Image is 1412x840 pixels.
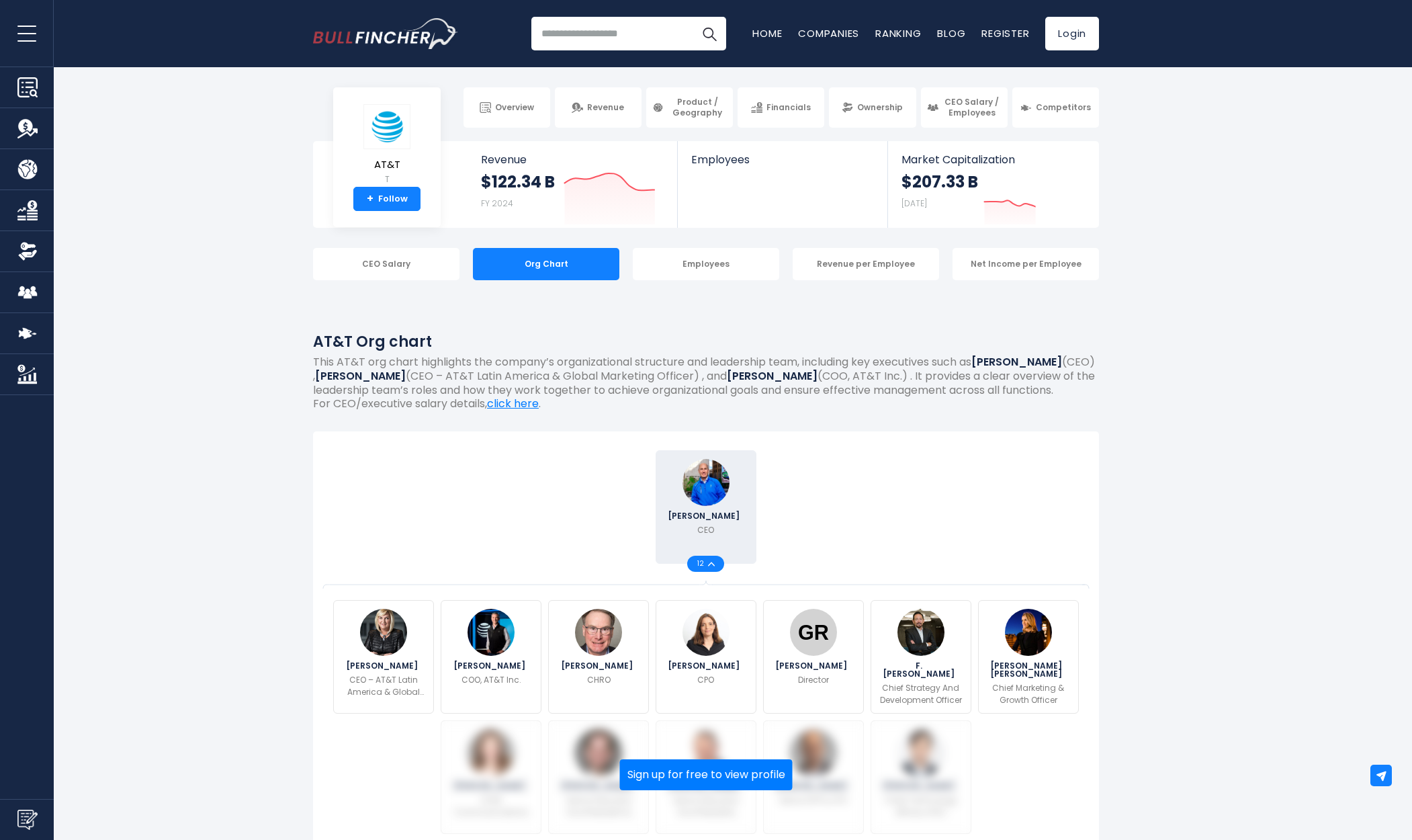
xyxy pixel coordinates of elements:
[656,720,756,834] a: Ed Gillespie [PERSON_NAME] Senior Executive Vice President, External and Legislative Affairs
[453,662,529,670] span: [PERSON_NAME]
[678,141,887,189] a: Employees
[646,87,733,128] a: Product / Geography
[829,87,916,128] a: Ownership
[346,662,422,670] span: [PERSON_NAME]
[620,759,793,790] button: Sign up for free to view profile
[17,241,38,261] img: Ownership
[481,198,513,209] small: FY 2024
[668,782,744,790] span: [PERSON_NAME]
[981,26,1029,40] a: Register
[656,450,756,564] a: John Stankey [PERSON_NAME] CEO 12
[883,782,959,790] span: [PERSON_NAME]
[548,600,649,714] a: Keith Jackson [PERSON_NAME] CHRO
[738,87,824,128] a: Financials
[664,794,748,818] p: Senior Executive Vice President, External and Legislative Affairs
[441,720,541,834] a: Krista Pilot [PERSON_NAME] Chief Communications Officer
[879,794,963,818] p: Chief Technology Officer, AT&T Services, Inc.
[360,609,407,656] img: Lori Lee
[461,674,521,686] p: COO, AT&T Inc.
[798,26,859,40] a: Companies
[1036,102,1091,113] span: Competitors
[978,600,1079,714] a: Kellyn Smith Kenny [PERSON_NAME] [PERSON_NAME] Chief Marketing & Growth Officer
[1012,87,1099,128] a: Competitors
[575,729,622,776] img: David R. McAtee II
[871,600,971,714] a: F. Thaddeus Arroyo F. [PERSON_NAME] Chief Strategy And Development Officer
[464,87,550,128] a: Overview
[693,17,726,50] button: Search
[953,248,1099,280] div: Net Income per Employee
[798,674,829,686] p: Director
[313,355,1099,397] p: This AT&T org chart highlights the company’s organizational structure and leadership team, includ...
[779,794,847,806] p: Senior EVP & CFO
[901,198,927,209] small: [DATE]
[793,248,939,280] div: Revenue per Employee
[587,102,624,113] span: Revenue
[548,720,649,834] a: David R. McAtee II [PERSON_NAME] Senior Executive Vice President & General Counsel
[473,248,619,280] div: Org Chart
[468,141,678,228] a: Revenue $122.34 B FY 2024
[682,609,730,656] img: Michal Frenkel
[790,729,837,776] img: Pascal Desroches
[495,102,534,113] span: Overview
[353,187,421,211] a: +Follow
[937,26,965,40] a: Blog
[942,97,1002,118] span: CEO Salary / Employees
[453,782,529,790] span: [PERSON_NAME]
[901,153,1084,166] span: Market Capitalization
[561,782,637,790] span: [PERSON_NAME]
[481,153,664,166] span: Revenue
[879,682,963,706] p: Chief Strategy And Development Officer
[875,26,921,40] a: Ranking
[587,674,611,686] p: CHRO
[313,18,458,49] img: Bullfincher logo
[561,662,637,670] span: [PERSON_NAME]
[871,720,971,834] a: Jeremy Legg [PERSON_NAME] Chief Technology Officer, AT&T Services, Inc.
[888,141,1098,228] a: Market Capitalization $207.33 B [DATE]
[313,397,1099,411] p: For CEO/executive salary details, .
[555,87,642,128] a: Revenue
[987,682,1070,706] p: Chief Marketing & Growth Officer
[971,354,1062,370] b: [PERSON_NAME]
[668,662,744,670] span: [PERSON_NAME]
[790,609,837,656] img: Gopalan Ramanujam
[987,662,1070,678] span: [PERSON_NAME] [PERSON_NAME]
[697,674,714,686] p: CPO
[1005,609,1052,656] img: Kellyn Smith Kenny
[691,153,873,166] span: Employees
[313,18,457,49] a: Go to homepage
[1045,17,1099,50] a: Login
[449,794,533,818] p: Chief Communications Officer
[315,368,406,384] b: [PERSON_NAME]
[763,600,864,714] a: Gopalan Ramanujam [PERSON_NAME] Director
[921,87,1008,128] a: CEO Salary / Employees
[879,662,963,678] span: F. [PERSON_NAME]
[766,102,811,113] span: Financials
[668,97,727,118] span: Product / Geography
[557,794,640,818] p: Senior Executive Vice President & General Counsel
[441,600,541,714] a: Jeff McElfresh [PERSON_NAME] COO, AT&T Inc.
[727,368,818,384] b: [PERSON_NAME]
[857,102,903,113] span: Ownership
[897,729,944,776] img: Jeremy Legg
[468,729,515,776] img: Krista Pilot
[481,171,555,192] strong: $122.34 B
[775,662,851,670] span: [PERSON_NAME]
[682,729,730,776] img: Ed Gillespie
[575,609,622,656] img: Keith Jackson
[656,600,756,714] a: Michal Frenkel [PERSON_NAME] CPO
[697,524,714,536] p: CEO
[313,248,459,280] div: CEO Salary
[633,248,779,280] div: Employees
[363,159,410,171] span: AT&T
[487,396,539,411] a: click here
[313,331,1099,353] h1: AT&T Org chart
[342,674,425,698] p: CEO – AT&T Latin America & Global Marketing Officer
[901,171,978,192] strong: $207.33 B
[697,560,708,567] span: 12
[363,103,411,187] a: AT&T T
[367,193,373,205] strong: +
[363,173,410,185] small: T
[333,600,434,714] a: Lori Lee [PERSON_NAME] CEO – AT&T Latin America & Global Marketing Officer
[682,459,730,506] img: John Stankey
[752,26,782,40] a: Home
